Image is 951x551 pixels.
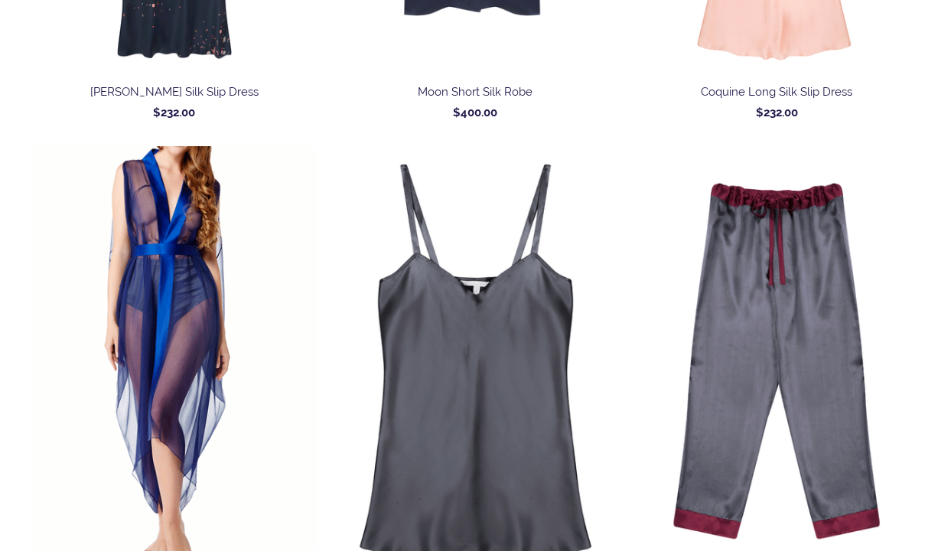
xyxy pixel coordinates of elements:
span: $400.00 [453,106,497,119]
span: [PERSON_NAME] Silk Slip Dress [90,85,259,99]
span: $232.00 [153,106,195,119]
span: Moon Short Silk Robe [418,85,532,99]
span: $232.00 [756,106,798,119]
span: Coquine Long Silk Slip Dress [701,85,852,99]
